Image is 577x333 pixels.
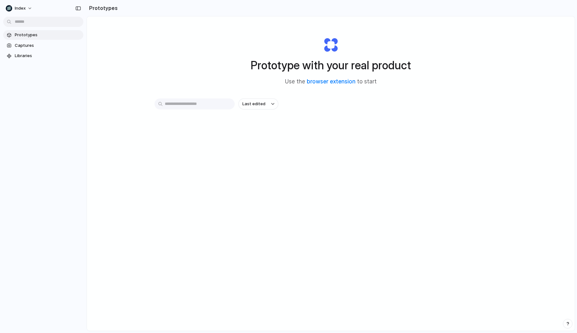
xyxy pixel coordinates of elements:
[87,4,118,12] h2: Prototypes
[3,3,36,13] button: Index
[238,98,278,109] button: Last edited
[3,41,83,50] a: Captures
[15,53,81,59] span: Libraries
[15,42,81,49] span: Captures
[251,57,411,74] h1: Prototype with your real product
[307,78,355,85] a: browser extension
[3,30,83,40] a: Prototypes
[285,78,377,86] span: Use the to start
[15,5,26,12] span: Index
[242,101,265,107] span: Last edited
[15,32,81,38] span: Prototypes
[3,51,83,61] a: Libraries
